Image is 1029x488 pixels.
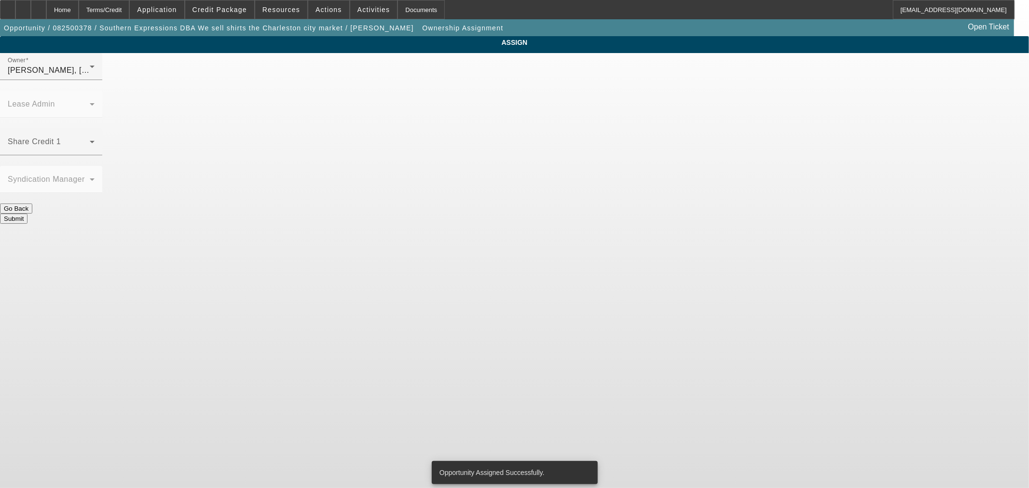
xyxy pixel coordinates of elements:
span: ASSIGN [7,39,1022,46]
button: Credit Package [185,0,254,19]
button: Activities [350,0,398,19]
a: Open Ticket [964,19,1013,35]
mat-label: Share Credit 1 [8,137,61,146]
span: Application [137,6,177,14]
button: Resources [255,0,307,19]
button: Actions [308,0,349,19]
span: Credit Package [192,6,247,14]
span: [PERSON_NAME], [PERSON_NAME] (Lvl 6) [8,66,171,74]
button: Ownership Assignment [420,19,506,37]
span: Resources [262,6,300,14]
span: Actions [316,6,342,14]
span: Activities [357,6,390,14]
span: Opportunity / 082500378 / Southern Expressions DBA We sell shirts the Charleston city market / [P... [4,24,414,32]
mat-label: Syndication Manager [8,175,85,183]
button: Application [130,0,184,19]
div: Opportunity Assigned Successfully. [432,461,594,484]
mat-label: Owner [8,57,26,64]
mat-label: Lease Admin [8,100,55,108]
span: Ownership Assignment [422,24,503,32]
